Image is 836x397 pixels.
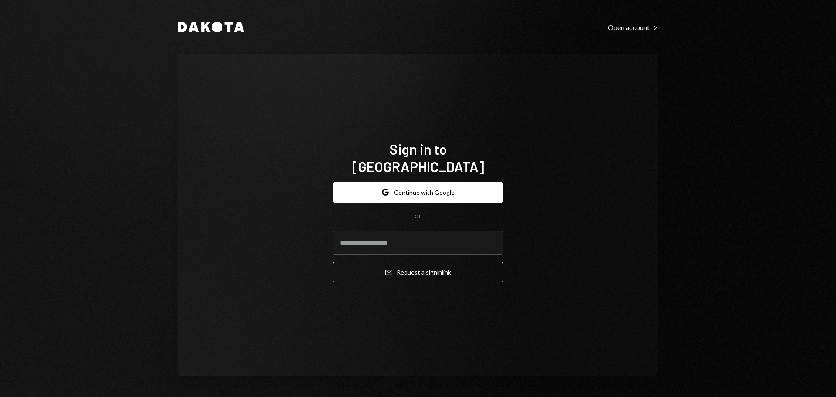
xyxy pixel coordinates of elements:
div: OR [415,213,422,221]
button: Continue with Google [333,182,503,203]
h1: Sign in to [GEOGRAPHIC_DATA] [333,140,503,175]
a: Open account [608,22,658,32]
button: Request a signinlink [333,262,503,282]
div: Open account [608,23,658,32]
